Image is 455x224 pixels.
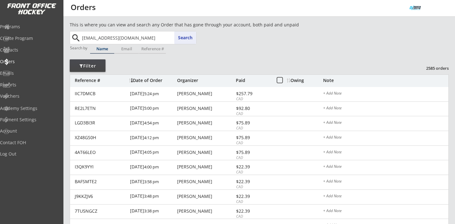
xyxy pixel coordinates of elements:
[75,165,126,169] div: I3QK9YYI
[144,164,159,170] font: 4:00 pm
[75,209,126,213] div: 7TU5NGCZ
[177,78,234,83] div: Organizer
[144,135,159,140] font: 4:12 pm
[144,91,159,96] font: 5:24 pm
[323,78,448,83] div: Note
[144,120,159,126] font: 4:54 pm
[236,165,270,169] div: $22.39
[81,31,196,44] input: Start typing name...
[174,31,196,44] button: Search
[323,91,448,96] div: + Add Note
[236,214,270,219] div: CAD
[144,179,159,184] font: 3:58 pm
[177,135,234,140] div: [PERSON_NAME]
[144,105,159,111] font: 5:00 pm
[236,184,270,190] div: CAD
[115,47,139,51] div: Email
[130,146,176,160] div: [DATE]
[177,91,234,96] div: [PERSON_NAME]
[177,165,234,169] div: [PERSON_NAME]
[287,78,323,83] div: Owing
[236,91,270,96] div: $257.79
[323,150,448,155] div: + Add Note
[130,87,176,101] div: [DATE]
[323,194,448,199] div: + Add Note
[236,106,270,111] div: $92.80
[236,140,270,146] div: CAD
[70,46,88,50] div: Search by
[177,106,234,111] div: [PERSON_NAME]
[236,96,270,102] div: CAD
[139,47,166,51] div: Reference #
[323,165,448,170] div: + Add Note
[144,208,159,214] font: 3:38 pm
[236,150,270,155] div: $75.89
[75,78,126,83] div: Reference #
[323,209,448,214] div: + Add Note
[236,135,270,140] div: $75.89
[236,121,270,125] div: $75.89
[144,193,159,199] font: 3:48 pm
[75,106,126,111] div: RE2L7ETN
[75,121,126,125] div: LGD3BI3R
[90,47,114,51] div: Name
[323,179,448,184] div: + Add Note
[177,179,234,184] div: [PERSON_NAME]
[129,78,176,83] div: Date of Order
[236,78,270,83] div: Paid
[130,190,176,204] div: [DATE]
[130,102,176,116] div: [DATE]
[130,131,176,145] div: [DATE]
[236,179,270,184] div: $22.39
[236,155,270,161] div: CAD
[75,91,126,96] div: IIC7DMCB
[75,150,126,155] div: 4AT66LEO
[70,63,106,69] div: Filter
[75,135,126,140] div: XZ48GS0H
[236,199,270,205] div: CAD
[144,149,159,155] font: 4:05 pm
[236,170,270,175] div: CAD
[236,126,270,131] div: CAD
[75,194,126,199] div: J9KKZJV6
[416,65,449,71] div: 2585 orders
[75,179,126,184] div: BAFSMTE2
[177,194,234,199] div: [PERSON_NAME]
[323,135,448,140] div: + Add Note
[236,209,270,213] div: $22.39
[177,150,234,155] div: [PERSON_NAME]
[71,33,81,43] button: search
[130,175,176,189] div: [DATE]
[70,22,335,28] div: This is where you can view and search any Order that has gone through your account, both paid and...
[236,194,270,199] div: $22.39
[323,121,448,126] div: + Add Note
[177,209,234,213] div: [PERSON_NAME]
[130,205,176,219] div: [DATE]
[323,106,448,111] div: + Add Note
[130,116,176,130] div: [DATE]
[130,160,176,174] div: [DATE]
[177,121,234,125] div: [PERSON_NAME]
[236,111,270,117] div: CAD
